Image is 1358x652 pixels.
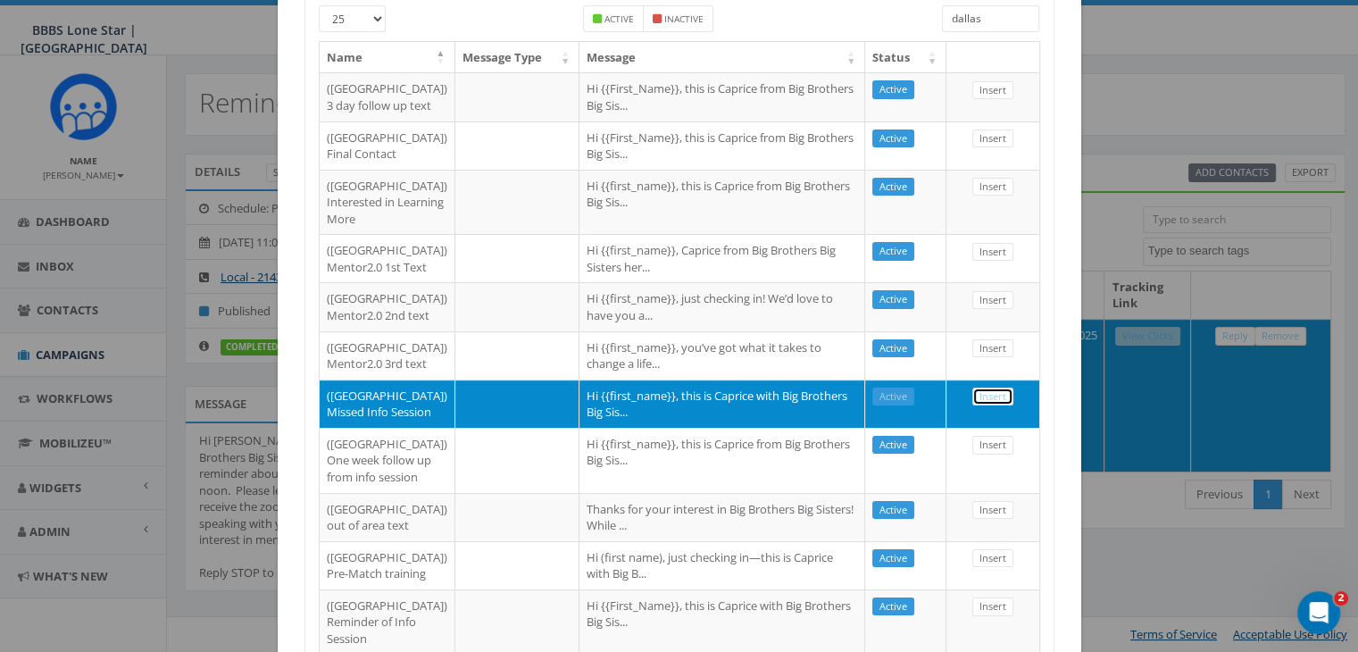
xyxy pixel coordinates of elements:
[579,380,865,428] td: Hi {{first_name}}, this is Caprice with Big Brothers Big Sis...
[942,5,1040,32] input: Type to search
[972,243,1013,262] a: Insert
[872,598,914,616] a: Active
[872,290,914,309] a: Active
[872,242,914,261] a: Active
[579,42,865,73] th: Message: activate to sort column ascending
[320,428,455,493] td: ([GEOGRAPHIC_DATA]) One week follow up from info session
[320,380,455,428] td: ([GEOGRAPHIC_DATA]) Missed Info Session
[1334,591,1348,606] span: 2
[972,178,1013,196] a: Insert
[455,42,580,73] th: Message Type: activate to sort column ascending
[579,121,865,170] td: Hi {{First_Name}}, this is Caprice from Big Brothers Big Sis...
[579,428,865,493] td: Hi {{first_name}}, this is Caprice from Big Brothers Big Sis...
[872,549,914,568] a: Active
[664,13,704,25] small: Inactive
[320,541,455,589] td: ([GEOGRAPHIC_DATA]) Pre-Match training
[579,541,865,589] td: Hi (first name), just checking in—this is Caprice with Big B...
[872,80,914,99] a: Active
[579,331,865,380] td: Hi {{first_name}}, you’ve got what it takes to change a life...
[972,81,1013,100] a: Insert
[972,598,1013,616] a: Insert
[320,234,455,282] td: ([GEOGRAPHIC_DATA]) Mentor2.0 1st Text
[865,42,946,73] th: Status: activate to sort column ascending
[579,234,865,282] td: Hi {{first_name}}, Caprice from Big Brothers Big Sisters her...
[579,282,865,330] td: Hi {{first_name}}, just checking in! We’d love to have you a...
[872,339,914,358] a: Active
[972,339,1013,358] a: Insert
[972,291,1013,310] a: Insert
[872,388,914,406] a: Active
[972,501,1013,520] a: Insert
[972,549,1013,568] a: Insert
[320,72,455,121] td: ([GEOGRAPHIC_DATA]) 3 day follow up text
[320,493,455,541] td: ([GEOGRAPHIC_DATA]) out of area text
[320,170,455,235] td: ([GEOGRAPHIC_DATA]) Interested in Learning More
[972,130,1013,148] a: Insert
[604,13,634,25] small: Active
[872,130,914,148] a: Active
[579,72,865,121] td: Hi {{First_Name}}, this is Caprice from Big Brothers Big Sis...
[972,388,1013,406] a: Insert
[872,501,914,520] a: Active
[320,121,455,170] td: ([GEOGRAPHIC_DATA]) Final Contact
[872,436,914,455] a: Active
[579,170,865,235] td: Hi {{first_name}}, this is Caprice from Big Brothers Big Sis...
[1297,591,1340,634] iframe: Intercom live chat
[320,282,455,330] td: ([GEOGRAPHIC_DATA]) Mentor2.0 2nd text
[872,178,914,196] a: Active
[579,493,865,541] td: Thanks for your interest in Big Brothers Big Sisters! While ...
[320,331,455,380] td: ([GEOGRAPHIC_DATA]) Mentor2.0 3rd text
[320,42,455,73] th: Name: activate to sort column descending
[972,436,1013,455] a: Insert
